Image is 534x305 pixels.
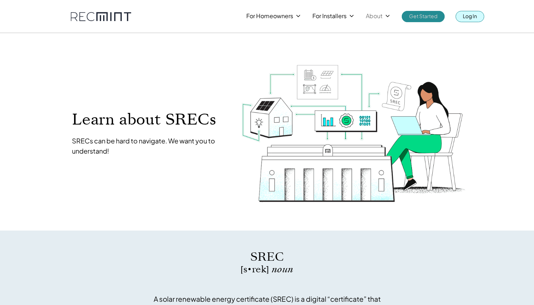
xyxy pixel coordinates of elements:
p: For Installers [312,11,347,21]
p: Get Started [409,11,437,21]
p: [s • rek] [149,265,385,274]
span: noun [272,263,294,276]
p: Log In [463,11,477,21]
a: Log In [456,11,484,22]
p: About [366,11,383,21]
p: For Homeowners [246,11,293,21]
p: Learn about SRECs [72,111,227,127]
a: Get Started [402,11,445,22]
p: SREC [149,249,385,265]
p: SRECs can be hard to navigate. We want you to understand! [72,136,227,156]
